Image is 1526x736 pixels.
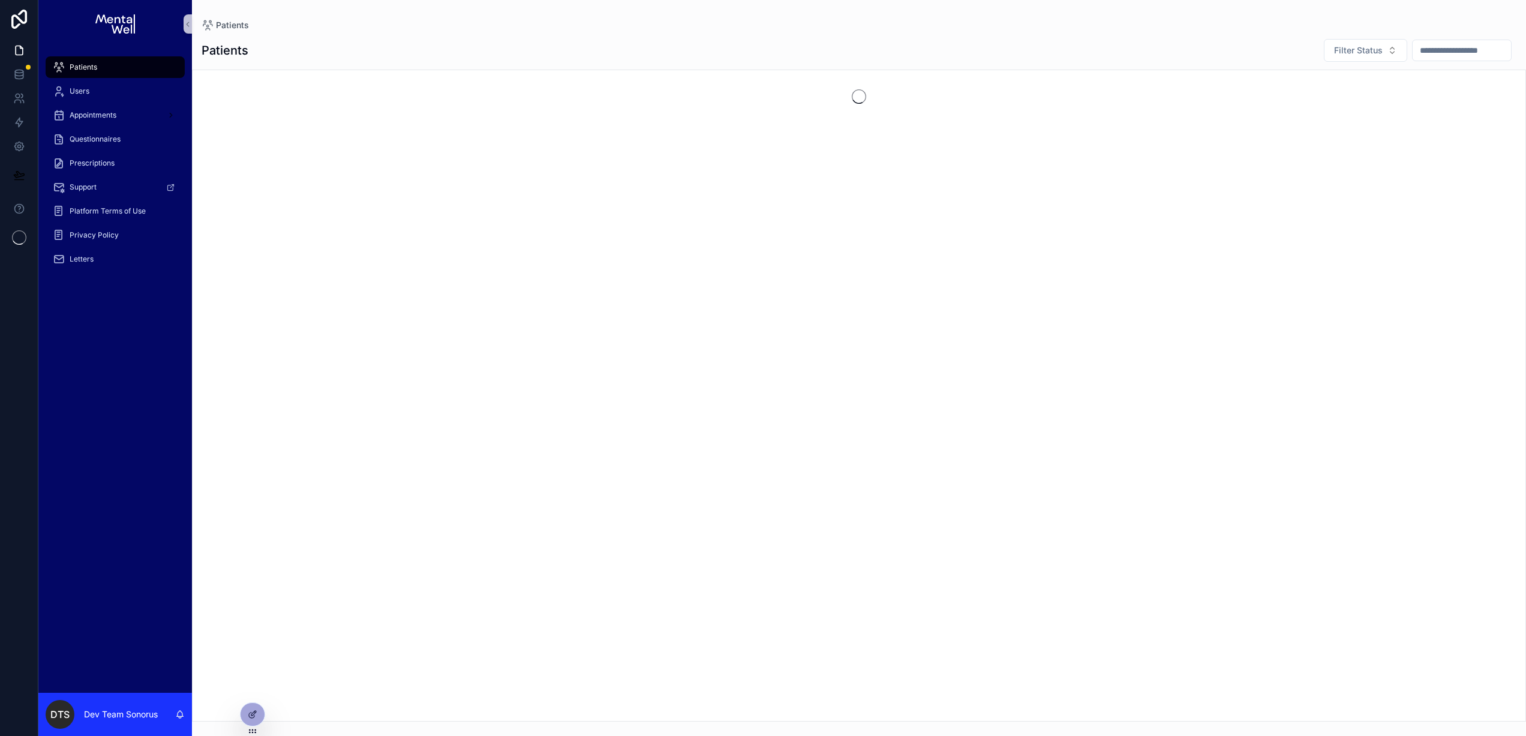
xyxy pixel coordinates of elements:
[70,62,97,72] span: Patients
[70,182,97,192] span: Support
[46,128,185,150] a: Questionnaires
[46,56,185,78] a: Patients
[46,104,185,126] a: Appointments
[1324,39,1407,62] button: Select Button
[50,707,70,722] span: DTS
[202,42,248,59] h1: Patients
[46,176,185,198] a: Support
[70,230,119,240] span: Privacy Policy
[70,86,89,96] span: Users
[46,248,185,270] a: Letters
[46,80,185,102] a: Users
[70,134,121,144] span: Questionnaires
[70,206,146,216] span: Platform Terms of Use
[216,19,249,31] span: Patients
[46,152,185,174] a: Prescriptions
[46,224,185,246] a: Privacy Policy
[70,110,116,120] span: Appointments
[46,200,185,222] a: Platform Terms of Use
[38,48,192,286] div: scrollable content
[70,158,115,168] span: Prescriptions
[70,254,94,264] span: Letters
[202,19,249,31] a: Patients
[1334,44,1383,56] span: Filter Status
[95,14,134,34] img: App logo
[84,708,158,720] p: Dev Team Sonorus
